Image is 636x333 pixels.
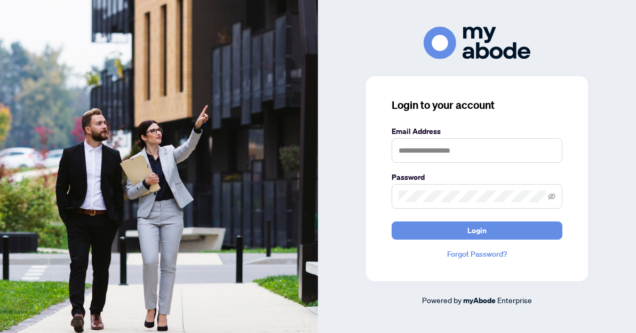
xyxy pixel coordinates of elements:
[392,221,562,240] button: Login
[392,98,562,113] h3: Login to your account
[392,248,562,260] a: Forgot Password?
[424,27,530,59] img: ma-logo
[422,295,462,305] span: Powered by
[497,295,532,305] span: Enterprise
[392,171,562,183] label: Password
[467,222,487,239] span: Login
[392,125,562,137] label: Email Address
[463,295,496,306] a: myAbode
[548,193,555,200] span: eye-invisible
